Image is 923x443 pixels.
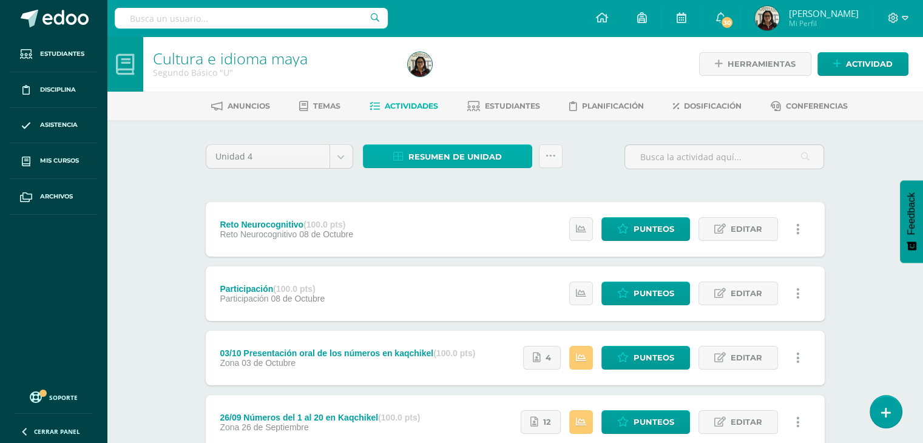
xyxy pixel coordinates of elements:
[817,52,908,76] a: Actividad
[634,282,674,305] span: Punteos
[385,101,438,110] span: Actividades
[153,48,308,69] a: Cultura e idioma maya
[242,422,309,432] span: 26 de Septiembre
[303,220,345,229] strong: (100.0 pts)
[523,346,561,370] a: 4
[153,67,393,78] div: Segundo Básico 'U'
[10,108,97,144] a: Asistencia
[370,96,438,116] a: Actividades
[220,284,325,294] div: Participación
[153,50,393,67] h1: Cultura e idioma maya
[582,101,644,110] span: Planificación
[40,85,76,95] span: Disciplina
[433,348,475,358] strong: (100.0 pts)
[220,229,297,239] span: Reto Neurocognitivo
[363,144,532,168] a: Resumen de unidad
[601,282,690,305] a: Punteos
[755,6,779,30] img: 8b43afba032d1a1ab885b25ccde4a4b3.png
[10,36,97,72] a: Estudiantes
[40,49,84,59] span: Estudiantes
[699,52,811,76] a: Herramientas
[467,96,540,116] a: Estudiantes
[299,229,353,239] span: 08 de Octubre
[673,96,742,116] a: Dosificación
[220,413,420,422] div: 26/09 Números del 1 al 20 en Kaqchikel
[788,7,858,19] span: [PERSON_NAME]
[40,120,78,130] span: Asistencia
[788,18,858,29] span: Mi Perfil
[625,145,823,169] input: Busca la actividad aquí...
[215,145,320,168] span: Unidad 4
[731,282,762,305] span: Editar
[220,294,268,303] span: Participación
[846,53,893,75] span: Actividad
[220,422,239,432] span: Zona
[771,96,848,116] a: Conferencias
[731,411,762,433] span: Editar
[220,220,353,229] div: Reto Neurocognitivo
[728,53,796,75] span: Herramientas
[49,393,78,402] span: Soporte
[115,8,388,29] input: Busca un usuario...
[242,358,296,368] span: 03 de Octubre
[10,72,97,108] a: Disciplina
[408,52,432,76] img: 8b43afba032d1a1ab885b25ccde4a4b3.png
[601,217,690,241] a: Punteos
[485,101,540,110] span: Estudiantes
[211,96,270,116] a: Anuncios
[546,347,551,369] span: 4
[634,411,674,433] span: Punteos
[720,16,734,29] span: 30
[601,346,690,370] a: Punteos
[634,218,674,240] span: Punteos
[228,101,270,110] span: Anuncios
[15,388,92,405] a: Soporte
[408,146,502,168] span: Resumen de unidad
[906,192,917,235] span: Feedback
[313,101,340,110] span: Temas
[34,427,80,436] span: Cerrar panel
[40,192,73,201] span: Archivos
[206,145,353,168] a: Unidad 4
[378,413,420,422] strong: (100.0 pts)
[220,358,239,368] span: Zona
[521,410,561,434] a: 12
[786,101,848,110] span: Conferencias
[900,180,923,263] button: Feedback - Mostrar encuesta
[684,101,742,110] span: Dosificación
[731,347,762,369] span: Editar
[10,143,97,179] a: Mis cursos
[731,218,762,240] span: Editar
[40,156,79,166] span: Mis cursos
[299,96,340,116] a: Temas
[569,96,644,116] a: Planificación
[10,179,97,215] a: Archivos
[273,284,315,294] strong: (100.0 pts)
[601,410,690,434] a: Punteos
[543,411,551,433] span: 12
[271,294,325,303] span: 08 de Octubre
[634,347,674,369] span: Punteos
[220,348,475,358] div: 03/10 Presentación oral de los números en kaqchikel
